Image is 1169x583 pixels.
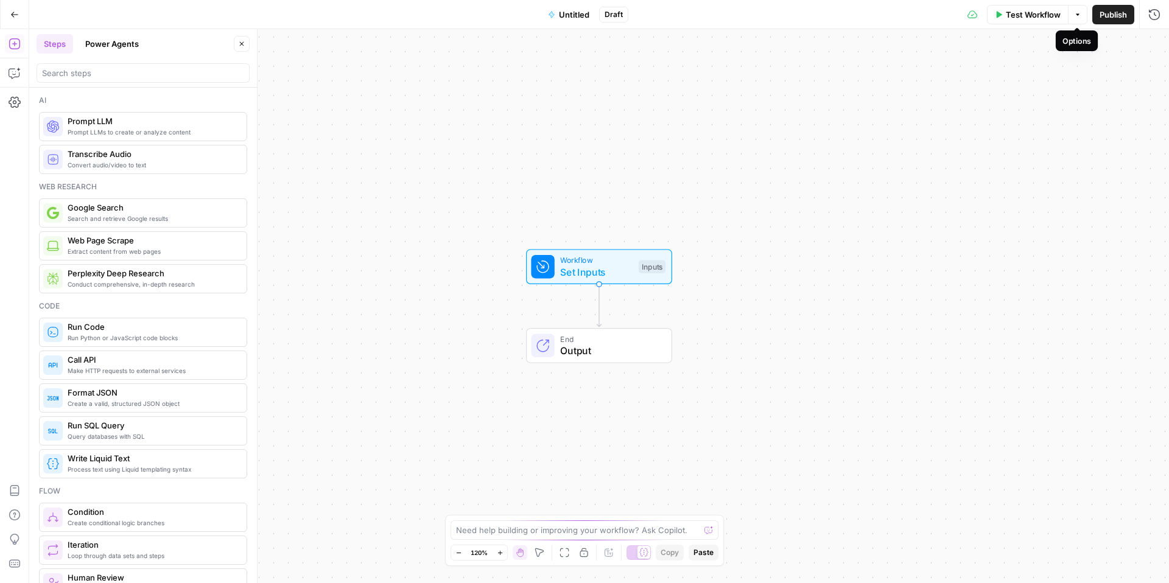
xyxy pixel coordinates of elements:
[560,265,633,279] span: Set Inputs
[68,234,237,246] span: Web Page Scrape
[68,366,237,375] span: Make HTTP requests to external services
[68,386,237,399] span: Format JSON
[68,419,237,431] span: Run SQL Query
[68,431,237,441] span: Query databases with SQL
[42,67,244,79] input: Search steps
[68,399,237,408] span: Create a valid, structured JSON object
[656,545,684,560] button: Copy
[68,539,237,551] span: Iteration
[689,545,718,560] button: Paste
[486,328,712,363] div: EndOutput
[68,201,237,214] span: Google Search
[68,464,237,474] span: Process text using Liquid templating syntax
[68,160,237,170] span: Convert audio/video to text
[560,333,659,344] span: End
[1100,9,1127,21] span: Publish
[68,452,237,464] span: Write Liquid Text
[68,321,237,333] span: Run Code
[541,5,597,24] button: Untitled
[1006,9,1061,21] span: Test Workflow
[597,284,601,327] g: Edge from start to end
[68,127,237,137] span: Prompt LLMs to create or analyze content
[68,333,237,343] span: Run Python or JavaScript code blocks
[68,148,237,160] span: Transcribe Audio
[37,34,73,54] button: Steps
[639,260,665,273] div: Inputs
[39,95,247,106] div: Ai
[1092,5,1134,24] button: Publish
[486,249,712,284] div: WorkflowSet InputsInputs
[68,506,237,518] span: Condition
[68,279,237,289] span: Conduct comprehensive, in-depth research
[78,34,146,54] button: Power Agents
[559,9,589,21] span: Untitled
[693,547,714,558] span: Paste
[68,214,237,223] span: Search and retrieve Google results
[39,301,247,312] div: Code
[560,254,633,266] span: Workflow
[68,267,237,279] span: Perplexity Deep Research
[68,354,237,366] span: Call API
[68,551,237,560] span: Loop through data sets and steps
[68,115,237,127] span: Prompt LLM
[39,486,247,497] div: Flow
[560,343,659,358] span: Output
[605,9,623,20] span: Draft
[661,547,679,558] span: Copy
[987,5,1068,24] button: Test Workflow
[68,246,237,256] span: Extract content from web pages
[39,181,247,192] div: Web research
[68,518,237,528] span: Create conditional logic branches
[471,548,488,557] span: 120%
